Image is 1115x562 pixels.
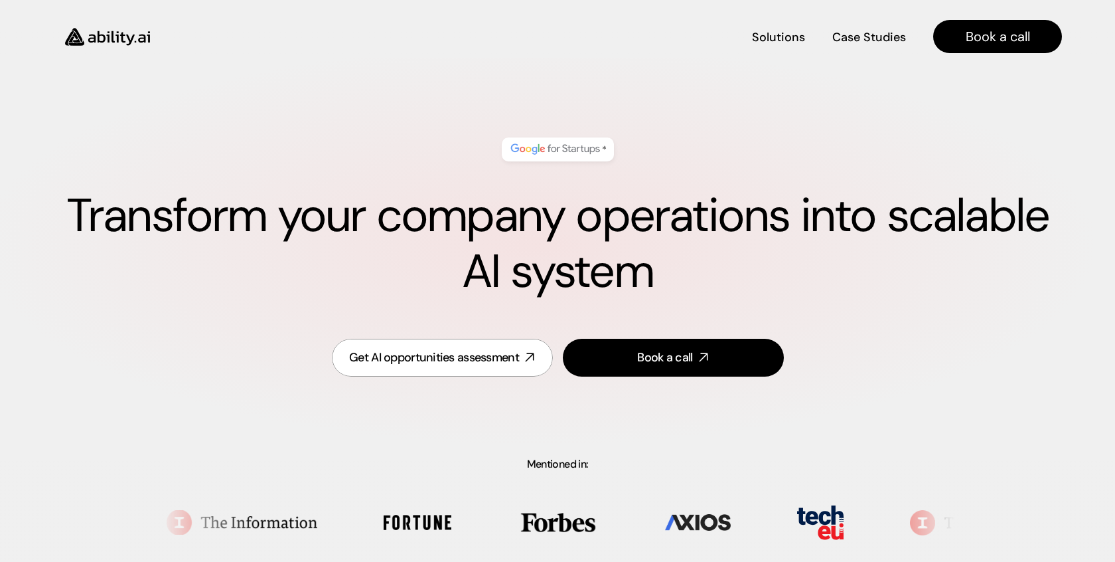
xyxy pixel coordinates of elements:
div: Get AI opportunities assessment [349,349,519,366]
a: Book a call [563,339,784,377]
a: Case Studies [832,25,907,48]
a: Get AI opportunities assessment [332,339,553,377]
h4: Case Studies [832,29,906,46]
h4: Book a call [966,27,1030,46]
a: Book a call [933,20,1062,53]
div: Book a call [637,349,692,366]
a: Solutions [752,25,805,48]
p: Mentioned in: [32,459,1083,470]
h4: Solutions [752,29,805,46]
h1: Transform your company operations into scalable AI system [53,188,1062,300]
nav: Main navigation [169,20,1062,53]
